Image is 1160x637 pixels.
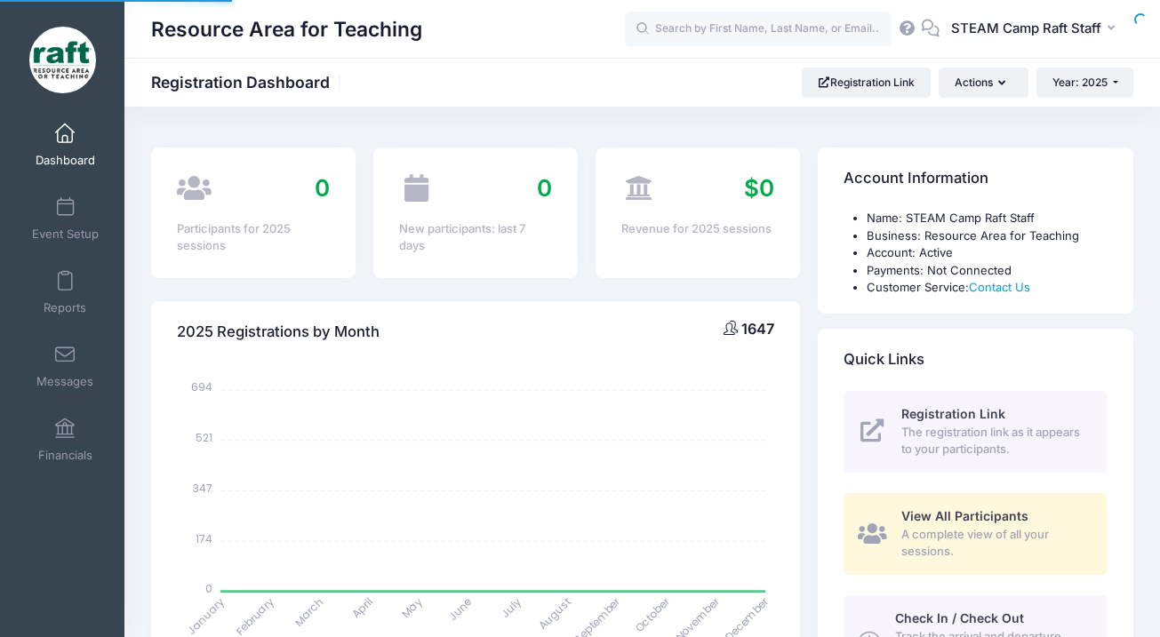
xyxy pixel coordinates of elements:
[23,409,108,471] a: Financials
[398,593,425,620] tspan: May
[349,593,376,620] tspan: April
[191,379,212,394] tspan: 694
[901,508,1028,523] span: View All Participants
[867,210,1108,227] li: Name: STEAM Camp Raft Staff
[844,391,1108,473] a: Registration Link The registration link as it appears to your participants.
[741,320,774,338] span: 1647
[1036,68,1133,98] button: Year: 2025
[23,335,108,397] a: Messages
[196,430,212,445] tspan: 521
[951,19,1101,38] span: STEAM Camp Raft Staff
[844,334,924,385] h4: Quick Links
[205,581,212,596] tspan: 0
[867,227,1108,245] li: Business: Resource Area for Teaching
[940,9,1133,50] button: STEAM Camp Raft Staff
[895,610,1024,625] span: Check In / Check Out
[1052,76,1108,89] span: Year: 2025
[901,424,1087,458] span: The registration link as it appears to your participants.
[151,73,345,92] h1: Registration Dashboard
[621,220,774,238] div: Revenue for 2025 sessions
[177,307,380,357] h4: 2025 Registrations by Month
[184,593,228,637] tspan: January
[445,593,475,623] tspan: June
[537,174,552,202] span: 0
[292,593,327,629] tspan: March
[901,526,1087,561] span: A complete view of all your sessions.
[151,9,422,50] h1: Resource Area for Teaching
[844,154,988,204] h4: Account Information
[23,261,108,323] a: Reports
[32,227,99,242] span: Event Setup
[744,174,774,202] span: $0
[193,480,212,495] tspan: 347
[867,279,1108,297] li: Customer Service:
[23,114,108,176] a: Dashboard
[23,187,108,250] a: Event Setup
[399,220,552,255] div: New participants: last 7 days
[233,593,276,637] tspan: February
[867,262,1108,280] li: Payments: Not Connected
[498,593,524,620] tspan: July
[535,593,573,632] tspan: August
[36,153,95,168] span: Dashboard
[901,406,1005,421] span: Registration Link
[196,530,212,545] tspan: 174
[38,448,92,463] span: Financials
[625,12,892,47] input: Search by First Name, Last Name, or Email...
[632,593,674,635] tspan: October
[867,244,1108,262] li: Account: Active
[802,68,931,98] a: Registration Link
[36,374,93,389] span: Messages
[315,174,330,202] span: 0
[177,220,330,255] div: Participants for 2025 sessions
[29,27,96,93] img: Resource Area for Teaching
[844,493,1108,575] a: View All Participants A complete view of all your sessions.
[969,280,1030,294] a: Contact Us
[939,68,1028,98] button: Actions
[44,300,86,315] span: Reports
